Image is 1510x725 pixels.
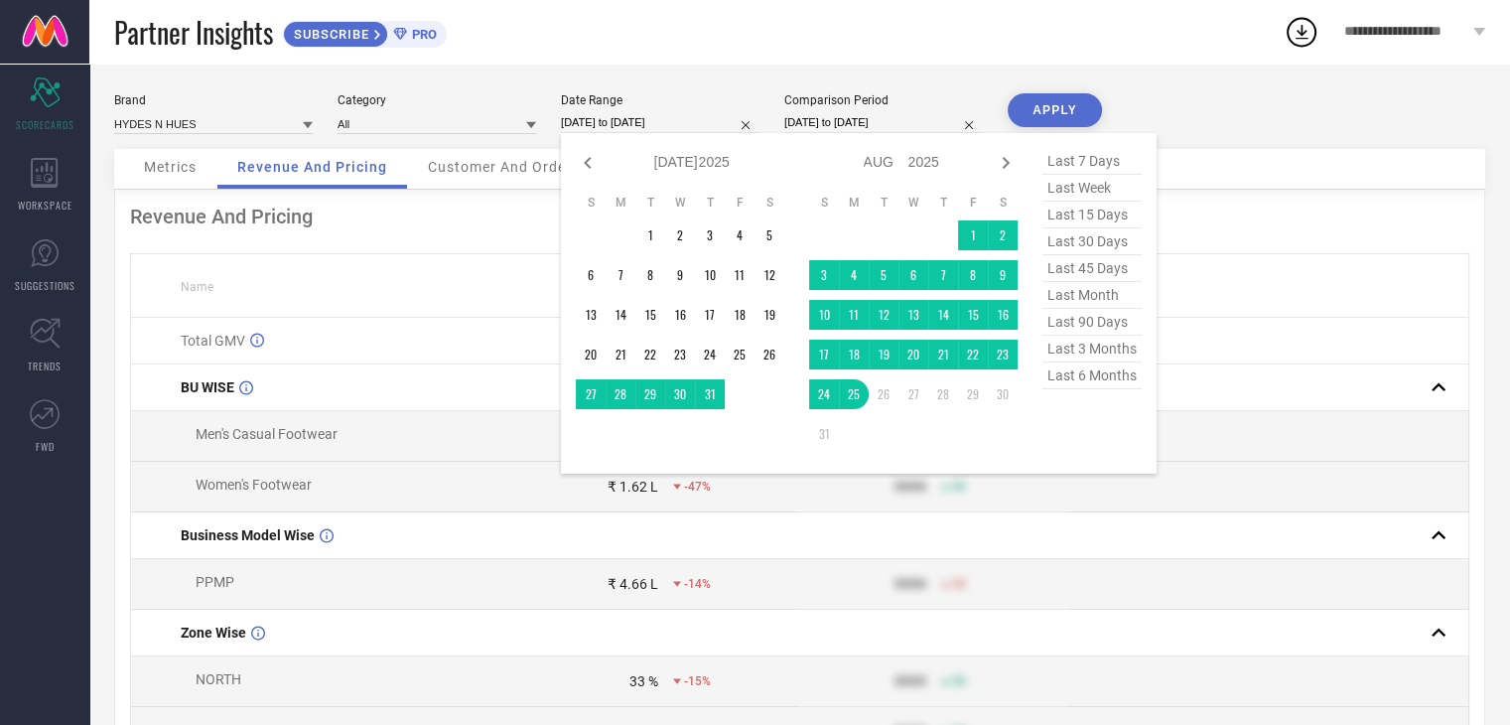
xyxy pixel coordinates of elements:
[635,340,665,369] td: Tue Jul 22 2025
[1042,175,1142,202] span: last week
[665,300,695,330] td: Wed Jul 16 2025
[665,260,695,290] td: Wed Jul 09 2025
[407,27,437,42] span: PRO
[952,577,966,591] span: 50
[181,280,213,294] span: Name
[28,359,62,373] span: TRENDS
[1042,282,1142,309] span: last month
[725,195,755,211] th: Friday
[606,260,635,290] td: Mon Jul 07 2025
[725,300,755,330] td: Fri Jul 18 2025
[561,112,759,133] input: Select date range
[428,159,580,175] span: Customer And Orders
[894,576,926,592] div: 9999
[1042,228,1142,255] span: last 30 days
[928,260,958,290] td: Thu Aug 07 2025
[561,93,759,107] div: Date Range
[839,340,869,369] td: Mon Aug 18 2025
[635,220,665,250] td: Tue Jul 01 2025
[958,260,988,290] td: Fri Aug 08 2025
[755,340,784,369] td: Sat Jul 26 2025
[755,300,784,330] td: Sat Jul 19 2025
[18,198,72,213] span: WORKSPACE
[181,527,315,543] span: Business Model Wise
[869,195,898,211] th: Tuesday
[36,439,55,454] span: FWD
[994,151,1018,175] div: Next month
[784,112,983,133] input: Select comparison period
[1042,202,1142,228] span: last 15 days
[237,159,387,175] span: Revenue And Pricing
[952,480,966,494] span: 50
[629,673,658,689] div: 33 %
[988,220,1018,250] td: Sat Aug 02 2025
[809,419,839,449] td: Sun Aug 31 2025
[755,195,784,211] th: Saturday
[635,300,665,330] td: Tue Jul 15 2025
[181,379,234,395] span: BU WISE
[869,379,898,409] td: Tue Aug 26 2025
[608,576,658,592] div: ₹ 4.66 L
[958,340,988,369] td: Fri Aug 22 2025
[958,195,988,211] th: Friday
[338,93,536,107] div: Category
[1008,93,1102,127] button: APPLY
[809,195,839,211] th: Sunday
[635,260,665,290] td: Tue Jul 08 2025
[958,220,988,250] td: Fri Aug 01 2025
[576,195,606,211] th: Sunday
[16,117,74,132] span: SCORECARDS
[695,379,725,409] td: Thu Jul 31 2025
[869,260,898,290] td: Tue Aug 05 2025
[869,340,898,369] td: Tue Aug 19 2025
[928,379,958,409] td: Thu Aug 28 2025
[576,300,606,330] td: Sun Jul 13 2025
[958,379,988,409] td: Fri Aug 29 2025
[898,300,928,330] td: Wed Aug 13 2025
[809,340,839,369] td: Sun Aug 17 2025
[898,260,928,290] td: Wed Aug 06 2025
[130,205,1469,228] div: Revenue And Pricing
[898,379,928,409] td: Wed Aug 27 2025
[988,340,1018,369] td: Sat Aug 23 2025
[196,477,312,493] span: Women's Footwear
[1042,336,1142,362] span: last 3 months
[635,379,665,409] td: Tue Jul 29 2025
[606,195,635,211] th: Monday
[576,340,606,369] td: Sun Jul 20 2025
[809,379,839,409] td: Sun Aug 24 2025
[114,12,273,53] span: Partner Insights
[1042,148,1142,175] span: last 7 days
[684,674,711,688] span: -15%
[181,625,246,641] span: Zone Wise
[952,674,966,688] span: 50
[576,379,606,409] td: Sun Jul 27 2025
[755,260,784,290] td: Sat Jul 12 2025
[725,220,755,250] td: Fri Jul 04 2025
[695,260,725,290] td: Thu Jul 10 2025
[606,379,635,409] td: Mon Jul 28 2025
[284,27,374,42] span: SUBSCRIBE
[988,300,1018,330] td: Sat Aug 16 2025
[196,671,241,687] span: NORTH
[114,93,313,107] div: Brand
[898,195,928,211] th: Wednesday
[958,300,988,330] td: Fri Aug 15 2025
[695,340,725,369] td: Thu Jul 24 2025
[839,195,869,211] th: Monday
[608,479,658,495] div: ₹ 1.62 L
[755,220,784,250] td: Sat Jul 05 2025
[894,479,926,495] div: 9999
[684,480,711,494] span: -47%
[988,379,1018,409] td: Sat Aug 30 2025
[988,260,1018,290] td: Sat Aug 09 2025
[725,340,755,369] td: Fri Jul 25 2025
[839,260,869,290] td: Mon Aug 04 2025
[839,300,869,330] td: Mon Aug 11 2025
[928,195,958,211] th: Thursday
[144,159,197,175] span: Metrics
[283,16,447,48] a: SUBSCRIBEPRO
[181,333,245,349] span: Total GMV
[695,195,725,211] th: Thursday
[784,93,983,107] div: Comparison Period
